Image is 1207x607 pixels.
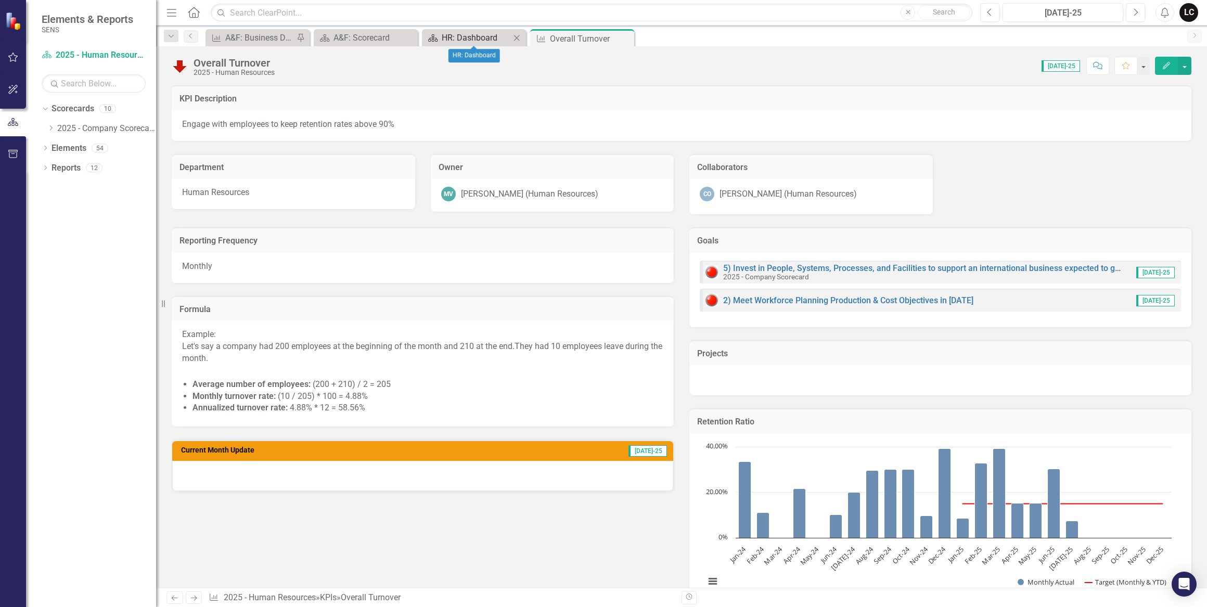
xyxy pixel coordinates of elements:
[1003,3,1123,22] button: [DATE]-25
[918,5,970,20] button: Search
[697,417,1184,427] h3: Retention Ratio
[1071,545,1093,566] text: Aug-25
[441,187,456,201] div: MV
[933,8,955,16] span: Search
[829,544,857,572] text: [DATE]-24
[172,58,188,74] img: Below Target
[92,144,108,152] div: 54
[957,518,969,538] path: Jan-25, 8.5. Monthly Actual.
[1136,295,1175,306] span: [DATE]-25
[1042,60,1080,72] span: [DATE]-25
[705,294,718,306] img: Red: Critical Issues/Off-Track
[628,445,667,457] span: [DATE]-25
[1011,503,1024,538] path: Apr-25, 15.3. Monthly Actual.
[341,592,401,602] div: Overall Turnover
[52,103,94,115] a: Scorecards
[313,379,391,389] span: (200 + 210) / 2 = 205
[179,305,666,314] h3: Formula
[439,163,666,172] h3: Owner
[442,31,510,44] div: HR: Dashboard
[697,349,1184,358] h3: Projects
[1179,3,1198,22] button: LC
[1108,545,1129,565] text: Oct-25
[192,379,311,389] strong: Average number of employees:
[739,461,751,538] path: Jan-24, 33.6. Monthly Actual.
[42,25,133,34] small: SENS
[848,492,861,538] path: Jul-24, 19.9. Monthly Actual.
[866,470,879,538] path: Aug-24, 29.6. Monthly Actual.
[278,391,368,401] span: (10 / 205) * 100 = 4.88%
[333,31,415,44] div: A&F: Scorecard
[720,188,857,200] div: [PERSON_NAME] (Human Resources)
[871,544,893,566] text: Sep-24
[744,544,766,566] text: Feb-24
[718,532,728,541] text: 0%
[208,31,294,44] a: A&F: Business Day Financials sent out to Sr. Leadership
[1006,7,1120,19] div: [DATE]-25
[975,463,987,538] path: Feb-25, 32.7. Monthly Actual.
[697,163,925,172] h3: Collaborators
[757,512,769,538] path: Feb-24, 11.2. Monthly Actual.
[182,341,515,351] span: Let's say a company had 200 employees at the beginning of the month and 210 at the end.
[192,391,276,401] strong: Monthly turnover rate:
[42,13,133,25] span: Elements & Reports
[181,446,497,454] h3: Current Month Update
[550,32,632,45] div: Overall Turnover
[700,187,714,201] div: CO
[705,266,718,278] img: Red: Critical Issues/Off-Track
[902,469,915,538] path: Oct-24, 30.1. Monthly Actual.
[1048,469,1060,538] path: Jun-25, 30.4. Monthly Actual.
[926,544,948,566] text: Dec-24
[182,119,394,129] span: Engage with employees to keep retention rates above 90%
[4,11,24,31] img: ClearPoint Strategy
[182,365,663,377] div: View related links
[1016,545,1038,567] text: May-25
[57,123,156,135] a: 2025 - Company Scorecard
[884,469,897,538] path: Sep-24, 30. Monthly Actual.
[211,4,972,22] input: Search ClearPoint...
[209,592,674,604] div: » »
[920,515,933,538] path: Nov-24, 9.8. Monthly Actual.
[739,447,1163,538] g: Monthly Actual, series 1 of 2. Bar series with 24 bars.
[723,295,973,305] a: 2) Meet Workforce Planning Production & Cost Objectives in [DATE]
[706,441,728,450] text: 40.00%
[1125,545,1147,566] text: Nov-25
[225,31,294,44] div: A&F: Business Day Financials sent out to Sr. Leadership
[999,545,1020,565] text: Apr-25
[1035,545,1056,565] text: Jun-25
[182,187,249,197] span: Human Resources
[1144,545,1165,566] text: Dec-25
[461,188,598,200] div: [PERSON_NAME] (Human Resources)
[744,501,1164,506] g: Target (Monthly & YTD), series 2 of 2. Line with 24 data points.
[993,448,1006,538] path: Mar-25, 39.3. Monthly Actual.
[224,592,316,602] a: 2025 - Human Resources
[830,514,842,538] path: Jun-24, 10.1. Monthly Actual.
[179,236,666,246] h3: Reporting Frequency
[706,487,728,496] text: 20.00%
[793,488,806,538] path: Apr-24, 21.5. Monthly Actual.
[705,574,720,588] button: View chart menu, Chart
[727,544,748,565] text: Jan-24
[723,273,809,281] small: 2025 - Company Scorecard
[697,236,1184,246] h3: Goals
[980,545,1002,566] text: Mar-25
[962,545,984,566] text: Feb-25
[448,49,500,63] div: HR: Dashboard
[194,57,275,69] div: Overall Turnover
[700,442,1177,598] svg: Interactive chart
[42,74,146,93] input: Search Below...
[194,69,275,76] div: 2025 - Human Resources
[182,329,216,339] span: Example:
[1172,572,1197,597] div: Open Intercom Messenger
[320,592,337,602] a: KPIs
[1018,577,1074,586] button: Show Monthly Actual
[853,544,875,566] text: Aug-24
[890,544,911,565] text: Oct-24
[172,253,674,283] div: Monthly
[945,545,966,565] text: Jan-25
[1066,521,1078,538] path: Jul-25, 7.5. Monthly Actual.
[700,442,1181,598] div: Chart. Highcharts interactive chart.
[781,544,803,565] text: Apr-24
[762,544,785,566] text: Mar-24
